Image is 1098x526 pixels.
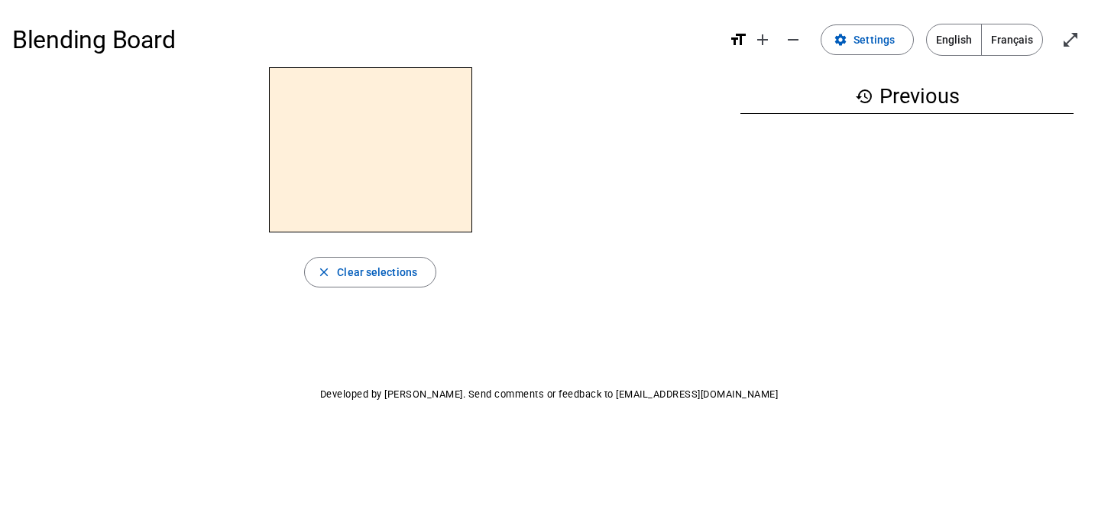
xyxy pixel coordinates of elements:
span: Français [982,24,1042,55]
mat-icon: open_in_full [1061,31,1080,49]
mat-icon: settings [834,33,847,47]
mat-button-toggle-group: Language selection [926,24,1043,56]
p: Developed by [PERSON_NAME]. Send comments or feedback to [EMAIL_ADDRESS][DOMAIN_NAME] [12,385,1086,404]
mat-icon: close [317,265,331,279]
span: Clear selections [337,263,417,281]
mat-icon: remove [784,31,802,49]
mat-icon: format_size [729,31,747,49]
button: Settings [821,24,914,55]
h3: Previous [740,80,1074,114]
mat-icon: add [753,31,772,49]
button: Clear selections [304,257,436,287]
h1: Blending Board [12,15,717,64]
button: Increase font size [747,24,778,55]
mat-icon: history [855,87,873,106]
span: English [927,24,981,55]
button: Decrease font size [778,24,808,55]
button: Enter full screen [1055,24,1086,55]
span: Settings [853,31,895,49]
